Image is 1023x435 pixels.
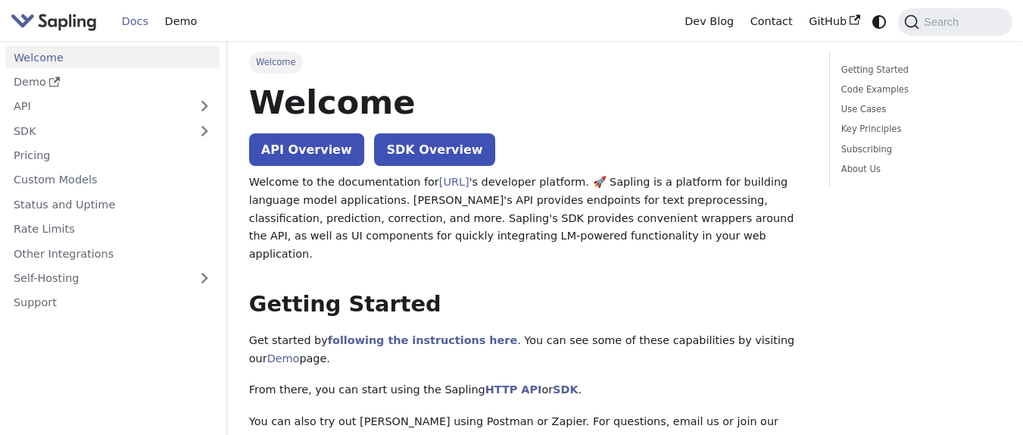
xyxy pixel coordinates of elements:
a: Contact [742,10,801,33]
a: Demo [157,10,205,33]
a: Getting Started [841,63,996,77]
button: Expand sidebar category 'API' [189,95,220,117]
a: Key Principles [841,122,996,136]
a: Sapling.aiSapling.ai [11,11,102,33]
h1: Welcome [249,82,808,123]
a: Demo [5,71,220,93]
a: Status and Uptime [5,193,220,215]
button: Switch between dark and light mode (currently system mode) [869,11,890,33]
button: Search (Command+K) [898,8,1012,36]
a: Use Cases [841,102,996,117]
a: Docs [114,10,157,33]
img: Sapling.ai [11,11,97,33]
a: following the instructions here [328,334,517,346]
p: From there, you can start using the Sapling or . [249,381,808,399]
p: Get started by . You can see some of these capabilities by visiting our page. [249,332,808,368]
a: HTTP API [485,383,542,396]
a: Demo [267,352,300,365]
h2: Getting Started [249,291,808,318]
a: Rate Limits [5,218,220,240]
span: Welcome [249,52,303,73]
span: Search [919,16,968,28]
a: Welcome [5,46,220,68]
a: [URL] [439,176,469,188]
a: Self-Hosting [5,268,220,289]
a: About Us [841,162,996,177]
a: API [5,95,189,117]
a: SDK Overview [374,133,494,166]
a: Pricing [5,145,220,167]
nav: Breadcrumbs [249,52,808,73]
a: API Overview [249,133,364,166]
a: Custom Models [5,169,220,191]
a: Other Integrations [5,243,220,264]
a: Dev Blog [676,10,741,33]
a: Code Examples [841,83,996,97]
a: SDK [5,120,189,142]
a: Support [5,292,220,314]
p: Welcome to the documentation for 's developer platform. 🚀 Sapling is a platform for building lang... [249,174,808,264]
a: GitHub [800,10,868,33]
a: SDK [553,383,578,396]
button: Expand sidebar category 'SDK' [189,120,220,142]
a: Subscribing [841,142,996,157]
